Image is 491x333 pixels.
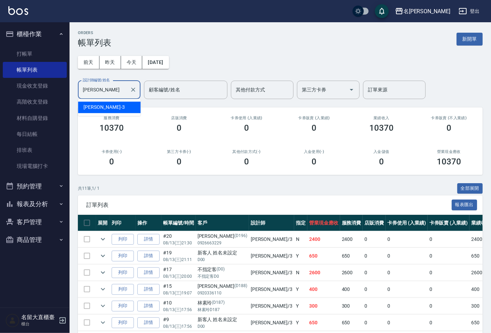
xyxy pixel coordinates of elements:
[234,233,247,240] p: (D196)
[249,215,294,231] th: 設計師
[136,215,161,231] th: 操作
[363,248,386,264] td: 0
[289,149,339,154] h2: 入金使用(-)
[3,25,67,43] button: 櫃檯作業
[363,215,386,231] th: 店販消費
[198,240,247,246] p: 0926663229
[249,315,294,331] td: [PERSON_NAME] /3
[137,317,160,328] a: 詳情
[142,56,169,69] button: [DATE]
[154,116,204,120] h2: 店販消費
[3,231,67,249] button: 商品管理
[98,301,108,311] button: expand row
[78,185,99,192] p: 共 11 筆, 1 / 1
[369,123,394,133] h3: 10370
[198,316,247,323] div: 新客人 姓名未設定
[163,290,194,296] p: 08/13 (三) 19:07
[198,283,247,290] div: [PERSON_NAME]
[21,314,57,321] h5: 名留大直櫃臺
[403,7,450,16] div: 名[PERSON_NAME]
[340,265,363,281] td: 2600
[86,149,137,154] h2: 卡券使用(-)
[428,315,470,331] td: 0
[428,231,470,247] td: 0
[363,281,386,298] td: 0
[3,213,67,231] button: 客戶管理
[3,195,67,213] button: 報表及分析
[340,315,363,331] td: 650
[340,231,363,247] td: 2400
[177,157,182,166] h3: 0
[294,248,307,264] td: Y
[83,104,124,111] span: [PERSON_NAME] -3
[198,266,247,273] div: 不指定客
[363,315,386,331] td: 0
[196,215,249,231] th: 客戶
[307,298,340,314] td: 300
[98,251,108,261] button: expand row
[163,240,194,246] p: 08/13 (三) 21:30
[375,4,389,18] button: save
[307,281,340,298] td: 400
[386,265,428,281] td: 0
[212,299,225,307] p: (D187)
[3,46,67,62] a: 打帳單
[356,116,407,120] h2: 業績收入
[161,231,196,247] td: #20
[386,215,428,231] th: 卡券使用 (入業績)
[340,248,363,264] td: 650
[198,233,247,240] div: [PERSON_NAME]
[99,123,124,133] h3: 10370
[457,35,483,42] a: 新開單
[307,265,340,281] td: 2600
[161,281,196,298] td: #15
[98,284,108,294] button: expand row
[6,314,19,327] img: Person
[161,265,196,281] td: #17
[78,31,111,35] h2: ORDERS
[386,281,428,298] td: 0
[121,56,143,69] button: 今天
[112,317,134,328] button: 列印
[177,123,182,133] h3: 0
[198,257,247,263] p: D00
[452,200,477,210] button: 報表匯出
[3,142,67,158] a: 排班表
[112,301,134,311] button: 列印
[392,4,453,18] button: 名[PERSON_NAME]
[307,248,340,264] td: 650
[386,298,428,314] td: 0
[312,157,316,166] h3: 0
[78,38,111,48] h3: 帳單列表
[294,265,307,281] td: N
[78,56,99,69] button: 前天
[163,323,194,330] p: 08/13 (三) 17:56
[294,298,307,314] td: Y
[340,215,363,231] th: 服務消費
[363,231,386,247] td: 0
[198,249,247,257] div: 新客人 姓名未設定
[3,177,67,195] button: 預約管理
[109,157,114,166] h3: 0
[356,149,407,154] h2: 入金儲值
[221,149,272,154] h2: 其他付款方式(-)
[294,215,307,231] th: 指定
[363,298,386,314] td: 0
[98,317,108,328] button: expand row
[112,267,134,278] button: 列印
[128,85,138,95] button: Clear
[386,231,428,247] td: 0
[198,290,247,296] p: 0920336110
[198,323,247,330] p: D00
[249,248,294,264] td: [PERSON_NAME] /3
[249,231,294,247] td: [PERSON_NAME] /3
[217,266,225,273] p: (D0)
[137,251,160,261] a: 詳情
[161,298,196,314] td: #10
[112,251,134,261] button: 列印
[428,248,470,264] td: 0
[249,298,294,314] td: [PERSON_NAME] /3
[234,283,247,290] p: (D188)
[428,265,470,281] td: 0
[428,215,470,231] th: 卡券販賣 (入業績)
